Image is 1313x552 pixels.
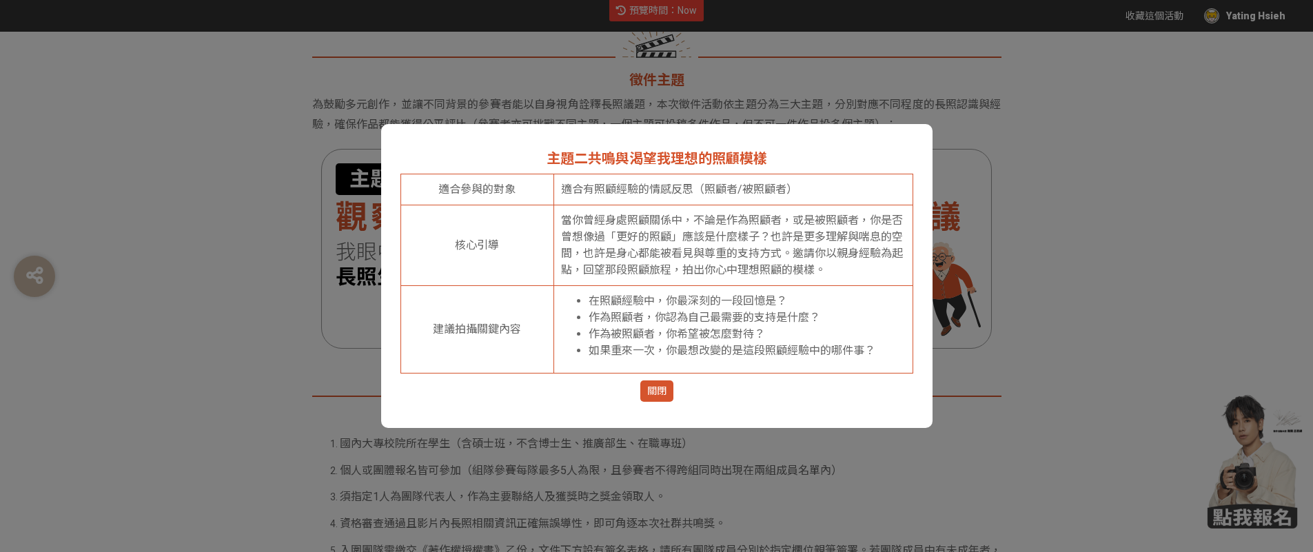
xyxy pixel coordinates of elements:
[647,384,666,398] span: 關閉
[589,293,905,309] p: 在照顧經驗中，你最深刻的一段回憶是？
[589,326,905,343] p: 作為被照顧者，你希望被怎麼對待？
[408,181,547,198] p: 適合參與的對象
[589,309,905,326] p: 作為照顧者，你認為自己最需要的支持是什麼？
[589,343,905,359] p: 如果重來一次，你最想改變的是這段照顧經驗中的哪件事？
[657,150,767,167] span: 我理想的照顧模樣
[588,150,657,167] span: 共鳴與渴望
[547,150,588,167] span: 主題二
[408,321,547,338] p: 建議拍攝關鍵內容
[408,237,547,254] p: 核心引導
[561,212,905,278] p: 當你曾經身處照顧關係中，不論是作為照顧者，或是被照顧者，你是否曾想像過「更好的照顧」應該是什麼樣子？也許是更多理解與喘息的空間，也許是身心都能被看見與尊重的支持方式。邀請你以親身經驗為起點，回望...
[640,380,673,402] button: 關閉
[561,181,905,198] p: 適合有照顧經驗的情感反思（照顧者/被照顧者）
